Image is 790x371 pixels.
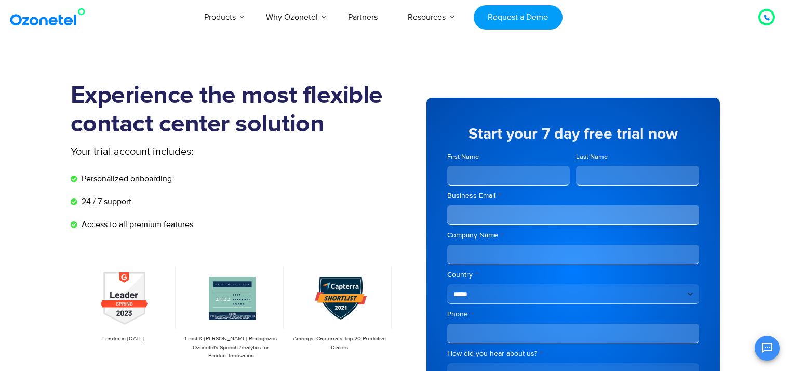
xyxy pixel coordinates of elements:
label: How did you hear about us? [447,349,699,359]
h5: Start your 7 day free trial now [447,126,699,142]
label: Company Name [447,230,699,241]
p: Your trial account includes: [71,144,317,160]
label: First Name [447,152,570,162]
button: Open chat [755,336,780,361]
label: Business Email [447,191,699,201]
span: Personalized onboarding [79,173,172,185]
span: 24 / 7 support [79,195,131,208]
p: Amongst Capterra’s Top 20 Predictive Dialers [292,335,386,352]
span: Access to all premium features [79,218,193,231]
label: Country [447,270,699,280]
p: Frost & [PERSON_NAME] Recognizes Ozonetel's Speech Analytics for Product Innovation [184,335,278,361]
label: Phone [447,309,699,320]
a: Request a Demo [474,5,563,30]
label: Last Name [576,152,699,162]
h1: Experience the most flexible contact center solution [71,82,395,139]
p: Leader in [DATE] [76,335,170,343]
